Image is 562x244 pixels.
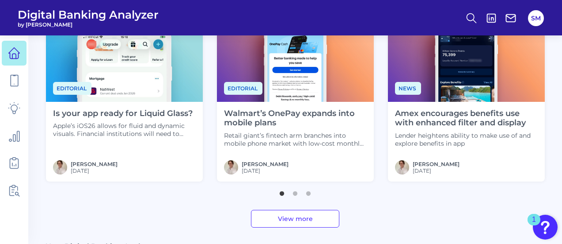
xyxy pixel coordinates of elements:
a: [PERSON_NAME] [242,161,289,167]
span: Editorial [224,82,262,95]
h4: Is your app ready for Liquid Glass? [53,109,196,119]
a: Editorial [53,84,91,92]
a: News [395,84,421,92]
img: News - Phone (4).png [388,13,545,102]
img: Editorial - Phone Zoom In.png [46,13,203,102]
a: View more [251,210,339,228]
button: SM [528,10,544,26]
p: Apple’s iOS26 allows for fluid and dynamic visuals. Financial institutions will need to optimize ... [53,122,196,138]
button: 2 [291,187,300,196]
h4: Walmart’s OnePay expands into mobile plans [224,109,367,128]
img: MIchael McCaw [224,160,238,174]
span: [DATE] [413,167,459,174]
p: Lender heightens ability to make use of and explore benefits in app [395,132,538,147]
span: Editorial [53,82,91,95]
button: 3 [304,187,313,196]
button: Open Resource Center, 1 new notification [533,215,558,240]
img: News - Phone (3).png [217,13,374,102]
button: 1 [277,187,286,196]
img: MIchael McCaw [395,160,409,174]
span: [DATE] [71,167,118,174]
a: Editorial [224,84,262,92]
a: [PERSON_NAME] [413,161,459,167]
h4: Amex encourages benefits use with enhanced filter and display [395,109,538,128]
span: News [395,82,421,95]
a: [PERSON_NAME] [71,161,118,167]
span: [DATE] [242,167,289,174]
div: 1 [532,220,536,231]
img: MIchael McCaw [53,160,67,174]
span: by [PERSON_NAME] [18,21,159,28]
p: Retail giant’s fintech arm branches into mobile phone market with low-cost monthly charge. It’s i... [224,132,367,147]
span: Digital Banking Analyzer [18,8,159,21]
